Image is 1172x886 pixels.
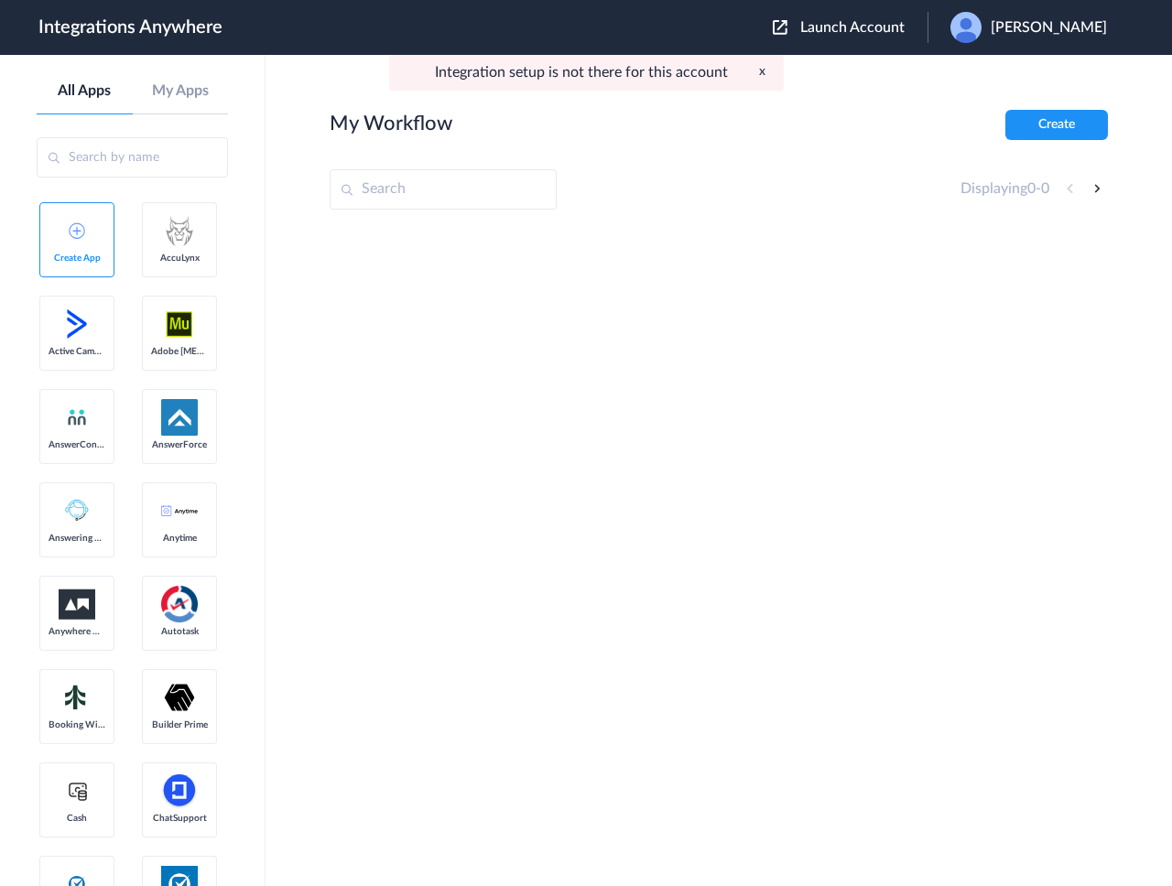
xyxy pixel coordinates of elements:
[151,719,208,730] span: Builder Prime
[66,780,89,802] img: cash-logo.svg
[800,20,905,35] span: Launch Account
[151,626,208,637] span: Autotask
[49,813,105,824] span: Cash
[773,20,787,35] img: launch-acct-icon.svg
[59,589,95,620] img: aww.png
[49,533,105,544] span: Answering Service
[37,137,228,178] input: Search by name
[49,439,105,450] span: AnswerConnect
[950,12,982,43] img: user.png
[161,679,198,716] img: builder-prime-logo.svg
[59,492,95,529] img: Answering_service.png
[330,169,557,210] input: Search
[133,82,229,100] a: My Apps
[49,253,105,264] span: Create App
[59,681,95,714] img: Setmore_Logo.svg
[960,180,1049,198] h4: Displaying -
[151,346,208,357] span: Adobe [MEDICAL_DATA]
[151,439,208,450] span: AnswerForce
[435,64,728,81] p: Integration setup is not there for this account
[37,82,133,100] a: All Apps
[1005,110,1108,140] button: Create
[38,16,222,38] h1: Integrations Anywhere
[69,222,85,239] img: add-icon.svg
[1041,181,1049,196] span: 0
[773,19,928,37] button: Launch Account
[151,813,208,824] span: ChatSupport
[161,586,198,622] img: autotask.png
[49,719,105,730] span: Booking Widget
[1027,181,1036,196] span: 0
[330,112,452,135] h2: My Workflow
[49,626,105,637] span: Anywhere Works
[161,212,198,249] img: acculynx-logo.svg
[161,306,198,342] img: adobe-muse-logo.svg
[66,406,88,428] img: answerconnect-logo.svg
[151,533,208,544] span: Anytime
[161,505,198,516] img: anytime-calendar-logo.svg
[759,64,765,80] button: x
[161,399,198,436] img: af-app-logo.svg
[49,346,105,357] span: Active Campaign
[991,19,1107,37] span: [PERSON_NAME]
[151,253,208,264] span: AccuLynx
[161,773,198,809] img: chatsupport-icon.svg
[59,306,95,342] img: active-campaign-logo.svg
